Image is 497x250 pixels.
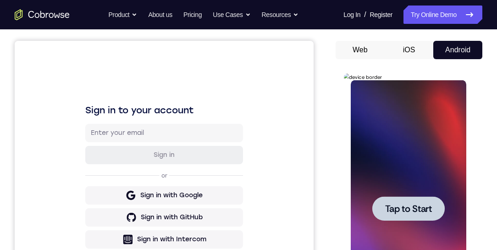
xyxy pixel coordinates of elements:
button: Sign in with Google [71,145,228,164]
button: Use Cases [213,6,250,24]
p: Don't have an account? [71,237,228,244]
button: Web [336,41,385,59]
button: Sign in with Intercom [71,189,228,208]
span: / [364,9,366,20]
a: Pricing [183,6,202,24]
div: Sign in with GitHub [126,172,188,181]
a: About us [148,6,172,24]
div: Sign in with Intercom [122,194,192,203]
button: Android [433,41,482,59]
div: Sign in with Zendesk [123,216,191,225]
button: Sign in with GitHub [71,167,228,186]
button: Product [109,6,138,24]
button: Sign in [71,105,228,123]
button: iOS [385,41,434,59]
a: Try Online Demo [403,6,482,24]
p: or [145,131,155,139]
span: Tap to Start [41,131,88,140]
a: Create a new account [141,238,206,244]
h1: Sign in to your account [71,63,228,76]
a: Register [370,6,392,24]
button: Sign in with Zendesk [71,211,228,230]
a: Log In [343,6,360,24]
button: Resources [262,6,299,24]
div: Sign in with Google [126,150,188,159]
button: Tap to Start [28,123,101,147]
a: Go to the home page [15,9,70,20]
input: Enter your email [76,88,223,97]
